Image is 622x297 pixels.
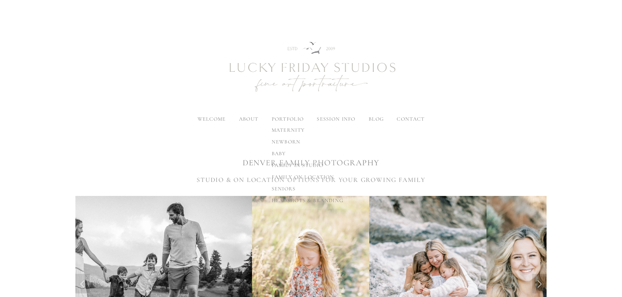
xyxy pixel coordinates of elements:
[532,274,547,293] a: Next Slide
[75,274,90,293] a: Previous Slide
[266,171,349,183] a: family on location
[239,116,258,122] label: about
[272,127,305,133] span: maternity
[272,162,323,169] span: family in studio
[198,116,226,122] a: welcome
[75,175,547,185] h3: STUDIO & ON LOCATION OPTIONS FOR YOUR GROWING FAMILY
[266,136,349,148] a: newborn
[194,19,429,116] img: Newborn Photography Denver | Lucky Friday Studios
[266,148,349,159] a: baby
[272,139,301,145] span: newborn
[75,157,547,169] h1: DENVER FAMILY PHOTOGRAPHY
[397,116,424,122] a: contact
[272,150,286,157] span: baby
[272,197,343,204] span: headshots & branding
[272,174,334,180] span: family on location
[369,116,384,122] a: blog
[266,159,349,171] a: family in studio
[266,195,349,206] a: headshots & branding
[266,183,349,195] a: seniors
[266,124,349,136] a: maternity
[272,116,304,122] label: portfolio
[317,116,355,122] label: session info
[272,186,296,192] span: seniors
